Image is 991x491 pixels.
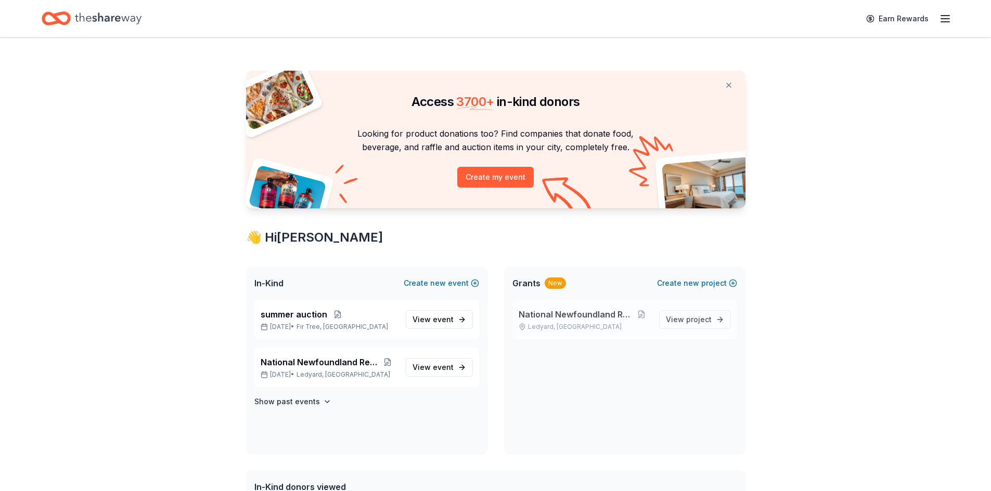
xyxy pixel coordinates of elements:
[686,315,712,324] span: project
[246,229,745,246] div: 👋 Hi [PERSON_NAME]
[657,277,737,289] button: Createnewproject
[413,361,454,374] span: View
[261,370,397,379] p: [DATE] •
[457,167,534,188] button: Create my event
[684,277,699,289] span: new
[297,370,390,379] span: Ledyard, [GEOGRAPHIC_DATA]
[297,323,388,331] span: Fir Tree, [GEOGRAPHIC_DATA]
[406,310,473,329] a: View event
[519,323,651,331] p: Ledyard, [GEOGRAPHIC_DATA]
[254,277,284,289] span: In-Kind
[512,277,540,289] span: Grants
[666,313,712,326] span: View
[42,6,141,31] a: Home
[261,308,327,321] span: summer auction
[542,177,594,216] img: Curvy arrow
[254,395,320,408] h4: Show past events
[659,310,731,329] a: View project
[411,94,580,109] span: Access in-kind donors
[433,315,454,324] span: event
[254,395,331,408] button: Show past events
[261,323,397,331] p: [DATE] •
[259,127,733,154] p: Looking for product donations too? Find companies that donate food, beverage, and raffle and auct...
[545,277,566,289] div: New
[234,64,315,131] img: Pizza
[404,277,479,289] button: Createnewevent
[261,356,379,368] span: National Newfoundland Rescue
[519,308,633,321] span: National Newfoundland Rescue
[413,313,454,326] span: View
[433,363,454,371] span: event
[430,277,446,289] span: new
[406,358,473,377] a: View event
[860,9,935,28] a: Earn Rewards
[456,94,494,109] span: 3700 +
